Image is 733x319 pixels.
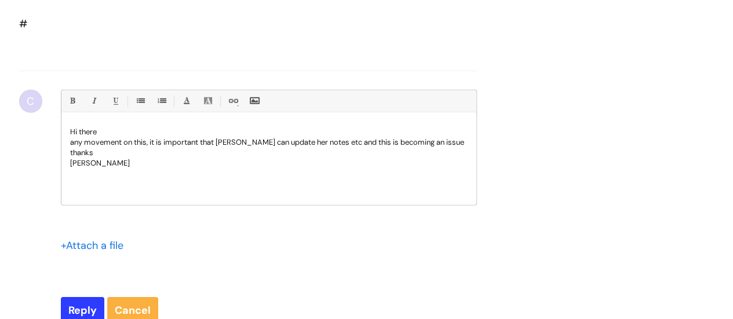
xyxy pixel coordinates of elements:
a: • Unordered List (Ctrl-Shift-7) [133,94,147,108]
a: 1. Ordered List (Ctrl-Shift-8) [154,94,169,108]
a: Link [225,94,240,108]
p: thanks [70,148,468,158]
a: Italic (Ctrl-I) [86,94,101,108]
span: + [61,239,66,252]
a: Insert Image... [247,94,261,108]
p: any movement on this, it is important that [PERSON_NAME] can update her notes etc and this is bec... [70,137,468,148]
a: Underline(Ctrl-U) [108,94,122,108]
a: Bold (Ctrl-B) [65,94,79,108]
p: Hi there [70,127,468,137]
div: Attach a file [61,236,130,255]
div: C [19,90,42,113]
a: Back Color [200,94,215,108]
a: Font Color [179,94,194,108]
p: [PERSON_NAME] [70,158,468,168]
